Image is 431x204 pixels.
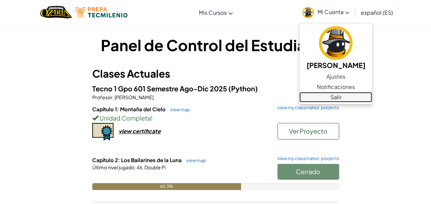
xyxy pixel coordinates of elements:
[317,8,349,15] span: Mi Cuenta
[299,25,372,71] a: [PERSON_NAME]
[92,127,161,135] a: view certificate
[92,34,339,56] h1: Panel de Control del Estudiante
[357,3,396,22] a: español (ES)
[144,164,166,170] span: Double Pi
[306,60,365,70] h5: [PERSON_NAME]
[195,3,236,22] a: Mis Cursos
[136,164,144,170] span: 46.
[134,164,136,170] span: :
[92,157,183,163] span: Capítulo 2: Los Bailarines de la Luna
[92,106,167,112] span: Capítulo 1: Montaña del Cielo
[360,9,393,16] span: español (ES)
[92,164,134,170] span: Último nivel jugado
[98,114,151,122] span: Unidad Completa
[92,66,339,81] h3: Clases Actuales
[277,123,339,139] button: Ver Proyecto
[274,156,339,161] a: view my classmates' projects
[114,94,154,100] span: [PERSON_NAME]
[167,107,190,112] a: view map
[199,9,227,16] span: Mis Cursos
[319,26,352,60] img: avatar
[289,127,327,135] span: Ver Proyecto
[299,71,372,82] a: Ajustes
[119,127,161,135] div: view certificate
[228,84,258,93] span: (Python)
[299,1,353,23] a: Mi Cuenta
[317,83,355,91] span: Notificaciones
[299,82,372,92] a: Notificaciones
[302,7,314,18] img: avatar
[92,183,241,190] div: 60.3%
[75,7,128,18] img: Tecmilenio logo
[112,94,114,100] span: :
[299,92,372,102] a: Salir
[40,5,72,19] img: Home
[151,114,153,122] span: !
[92,84,228,93] span: Tecno 1 Gpo 601 Semestre Ago-Dic 2025
[183,158,206,163] a: view map
[92,123,113,141] img: certificate-icon.png
[40,5,72,19] a: Ozaria by CodeCombat logo
[92,94,112,100] span: Profesor
[274,105,339,110] a: view my classmates' projects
